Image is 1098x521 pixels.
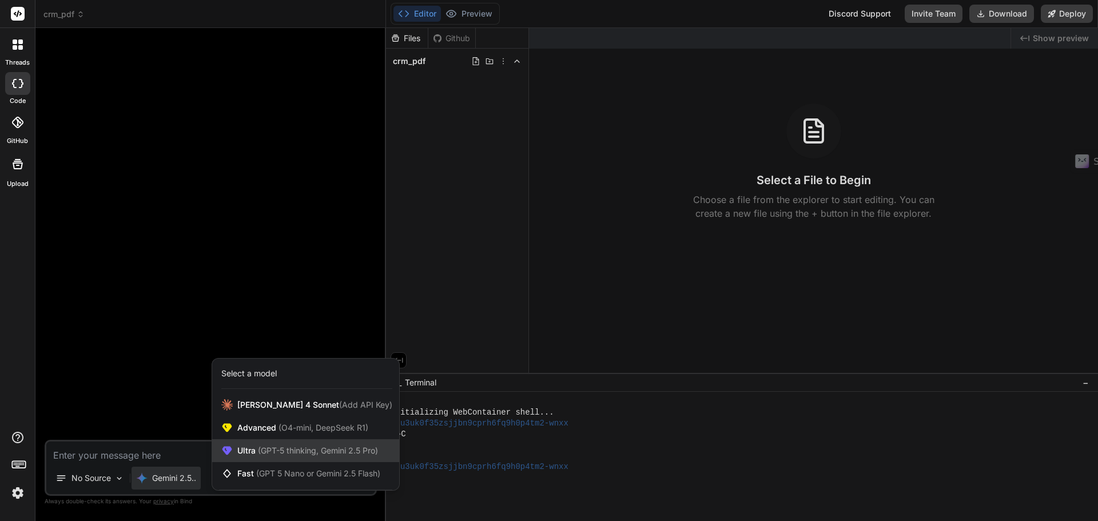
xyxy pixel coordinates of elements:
[237,399,392,411] span: [PERSON_NAME] 4 Sonnet
[237,445,378,456] span: Ultra
[221,368,277,379] div: Select a model
[8,483,27,503] img: settings
[339,400,392,409] span: (Add API Key)
[256,468,380,478] span: (GPT 5 Nano or Gemini 2.5 Flash)
[276,423,368,432] span: (O4-mini, DeepSeek R1)
[5,58,30,67] label: threads
[7,179,29,189] label: Upload
[7,136,28,146] label: GitHub
[256,446,378,455] span: (GPT-5 thinking, Gemini 2.5 Pro)
[10,96,26,106] label: code
[237,468,380,479] span: Fast
[237,422,368,433] span: Advanced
